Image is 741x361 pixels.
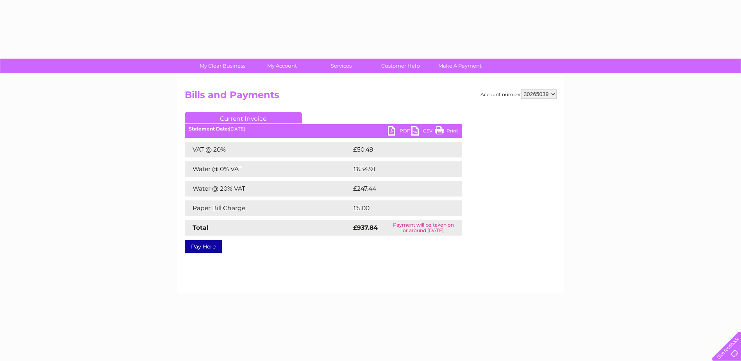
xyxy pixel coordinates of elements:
b: Statement Date: [189,126,229,132]
a: My Account [250,59,314,73]
td: Water @ 20% VAT [185,181,351,197]
td: £50.49 [351,142,447,157]
a: Customer Help [368,59,433,73]
td: £634.91 [351,161,448,177]
a: Current Invoice [185,112,302,123]
td: VAT @ 20% [185,142,351,157]
td: Water @ 0% VAT [185,161,351,177]
td: Payment will be taken on or around [DATE] [385,220,462,236]
a: My Clear Business [190,59,255,73]
td: £247.44 [351,181,448,197]
div: [DATE] [185,126,462,132]
a: CSV [411,126,435,138]
strong: Total [193,224,209,231]
strong: £937.84 [353,224,378,231]
a: Make A Payment [428,59,492,73]
td: £5.00 [351,200,444,216]
a: Print [435,126,458,138]
td: Paper Bill Charge [185,200,351,216]
a: Services [309,59,373,73]
h2: Bills and Payments [185,89,557,104]
a: PDF [388,126,411,138]
div: Account number [480,89,557,99]
a: Pay Here [185,240,222,253]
